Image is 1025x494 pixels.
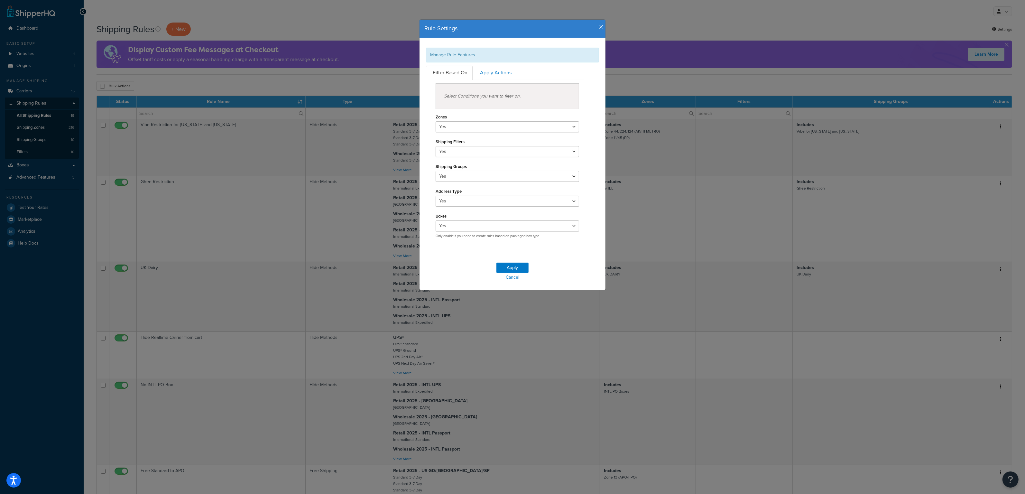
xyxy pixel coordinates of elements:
a: Cancel [420,273,605,282]
label: Zones [436,115,447,119]
a: Filter Based On [426,66,473,80]
label: Shipping Filters [436,139,465,144]
a: Apply Actions [473,66,517,80]
label: Shipping Groups [436,164,467,169]
p: Only enable if you need to create rules based on packaged box type [436,234,579,238]
div: Select Conditions you want to filter on. [436,83,579,109]
h4: Rule Settings [424,24,601,33]
div: Manage Rule Features [426,48,599,62]
label: Boxes [436,214,447,219]
button: Apply [496,263,529,273]
label: Address Type [436,189,462,194]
